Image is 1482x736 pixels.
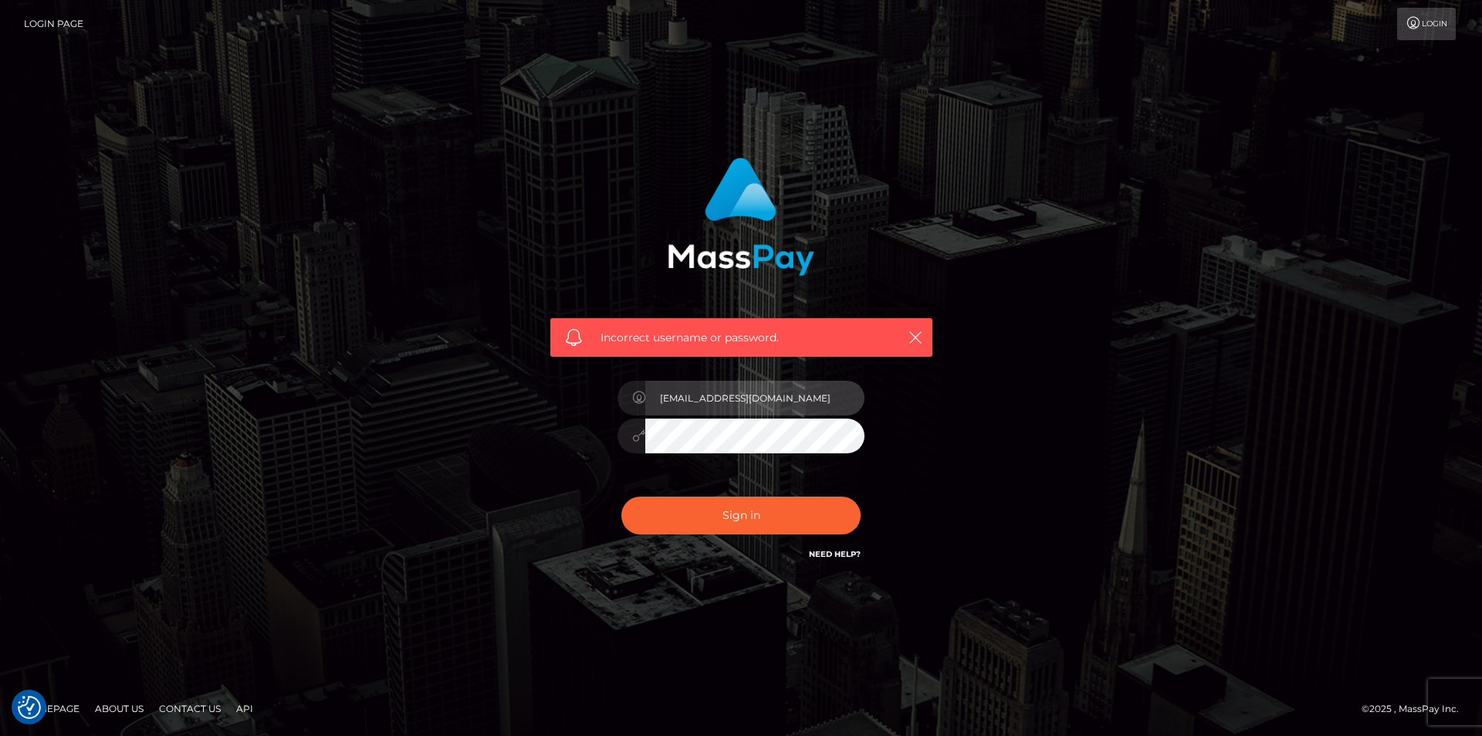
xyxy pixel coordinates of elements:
[153,697,227,721] a: Contact Us
[645,381,864,415] input: Username...
[17,697,86,721] a: Homepage
[24,8,83,40] a: Login Page
[89,697,150,721] a: About Us
[1362,700,1470,717] div: © 2025 , MassPay Inc.
[809,549,861,559] a: Need Help?
[1397,8,1456,40] a: Login
[668,158,814,276] img: MassPay Login
[18,696,41,719] button: Consent Preferences
[621,497,861,534] button: Sign in
[230,697,259,721] a: API
[18,696,41,719] img: Revisit consent button
[601,330,882,346] span: Incorrect username or password.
